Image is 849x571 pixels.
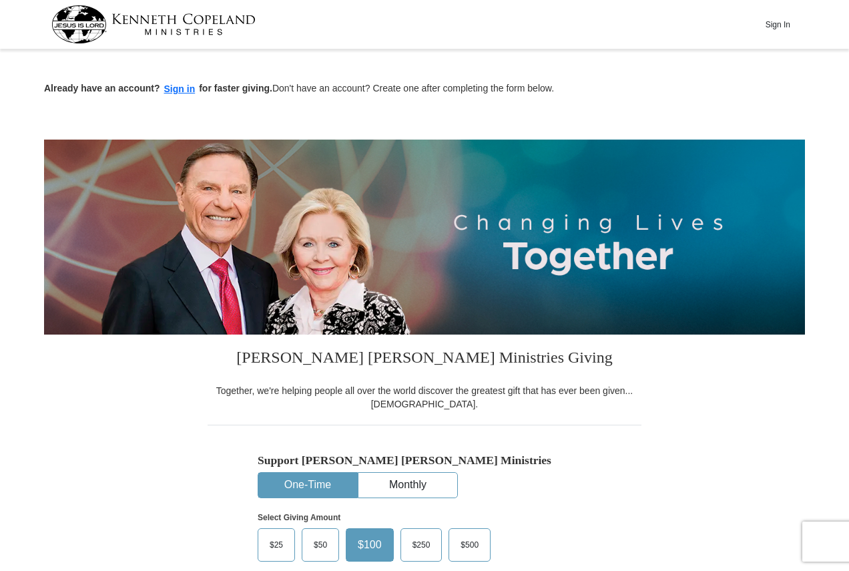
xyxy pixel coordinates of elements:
[358,473,457,498] button: Monthly
[258,513,340,522] strong: Select Giving Amount
[208,335,641,384] h3: [PERSON_NAME] [PERSON_NAME] Ministries Giving
[454,535,485,555] span: $500
[263,535,290,555] span: $25
[258,473,357,498] button: One-Time
[406,535,437,555] span: $250
[44,81,805,97] p: Don't have an account? Create one after completing the form below.
[51,5,256,43] img: kcm-header-logo.svg
[307,535,334,555] span: $50
[351,535,388,555] span: $100
[44,83,272,93] strong: Already have an account? for faster giving.
[160,81,200,97] button: Sign in
[758,14,798,35] button: Sign In
[258,453,591,467] h5: Support [PERSON_NAME] [PERSON_NAME] Ministries
[208,384,641,411] div: Together, we're helping people all over the world discover the greatest gift that has ever been g...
